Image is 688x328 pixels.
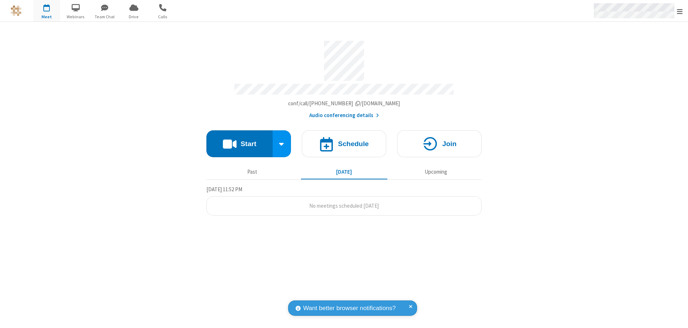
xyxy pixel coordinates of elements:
[338,140,369,147] h4: Schedule
[288,100,400,108] button: Copy my meeting room linkCopy my meeting room link
[240,140,256,147] h4: Start
[397,130,482,157] button: Join
[62,14,89,20] span: Webinars
[206,186,242,193] span: [DATE] 11:52 PM
[206,130,273,157] button: Start
[273,130,291,157] div: Start conference options
[301,165,387,179] button: [DATE]
[11,5,21,16] img: QA Selenium DO NOT DELETE OR CHANGE
[33,14,60,20] span: Meet
[149,14,176,20] span: Calls
[309,111,379,120] button: Audio conferencing details
[120,14,147,20] span: Drive
[206,185,482,216] section: Today's Meetings
[91,14,118,20] span: Team Chat
[206,35,482,120] section: Account details
[209,165,296,179] button: Past
[302,130,386,157] button: Schedule
[393,165,479,179] button: Upcoming
[288,100,400,107] span: Copy my meeting room link
[303,304,396,313] span: Want better browser notifications?
[309,202,379,209] span: No meetings scheduled [DATE]
[442,140,457,147] h4: Join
